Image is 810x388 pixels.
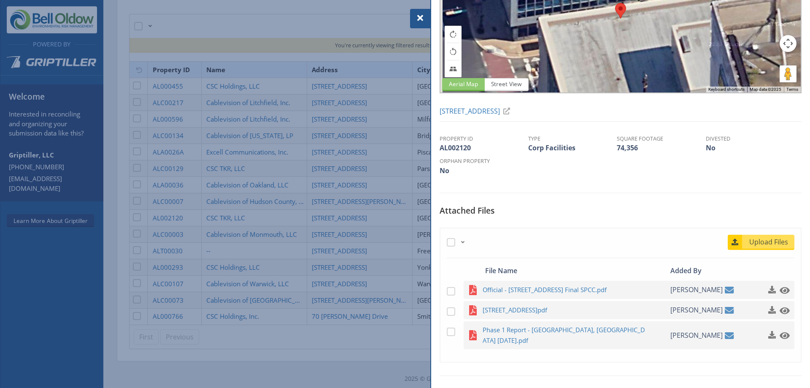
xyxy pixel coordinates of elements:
a: [STREET_ADDRESS] [440,106,513,116]
h5: Attached Files [440,206,802,222]
span: [PERSON_NAME] [670,281,723,299]
a: Terms (opens in new tab) [786,87,798,92]
div: File Name [483,265,668,277]
span: Official - [STREET_ADDRESS] Final SPCC.pdf [483,285,648,295]
span: No [440,166,449,175]
span: No [706,143,715,152]
span: 74,356 [617,143,638,152]
button: Keyboard shortcuts [708,87,745,92]
span: AL002120 [440,143,471,152]
span: Phase 1 Report - [GEOGRAPHIC_DATA], [GEOGRAPHIC_DATA] [DATE].pdf [483,325,648,346]
button: Rotate map counterclockwise [445,43,462,60]
th: Divested [706,135,794,143]
div: Added By [668,265,734,277]
a: Click to preview this file [777,328,788,343]
span: Aerial Map [442,78,485,91]
span: [STREET_ADDRESS]pdf [483,305,648,315]
span: [PERSON_NAME] [670,326,723,345]
button: Map camera controls [780,35,796,52]
span: Corp Facilities [528,143,575,152]
th: Property ID [440,135,528,143]
span: Upload Files [743,237,794,247]
th: Square Footage [617,135,705,143]
span: Street View [484,78,529,91]
a: Upload Files [728,235,794,250]
button: Drag Pegman onto the map to open Street View [780,65,796,82]
a: Click to preview this file [777,282,788,298]
a: Phase 1 Report - [GEOGRAPHIC_DATA], [GEOGRAPHIC_DATA] [DATE].pdf [483,325,668,346]
th: Type [528,135,617,143]
span: [PERSON_NAME] [670,301,723,319]
a: [STREET_ADDRESS]pdf [483,305,668,315]
button: Tilt map [445,60,462,77]
button: Rotate map clockwise [445,26,462,43]
th: Orphan Property [440,157,528,165]
a: Click to preview this file [777,303,788,318]
span: Map data ©2025 [750,87,781,92]
a: Official - [STREET_ADDRESS] Final SPCC.pdf [483,285,668,295]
